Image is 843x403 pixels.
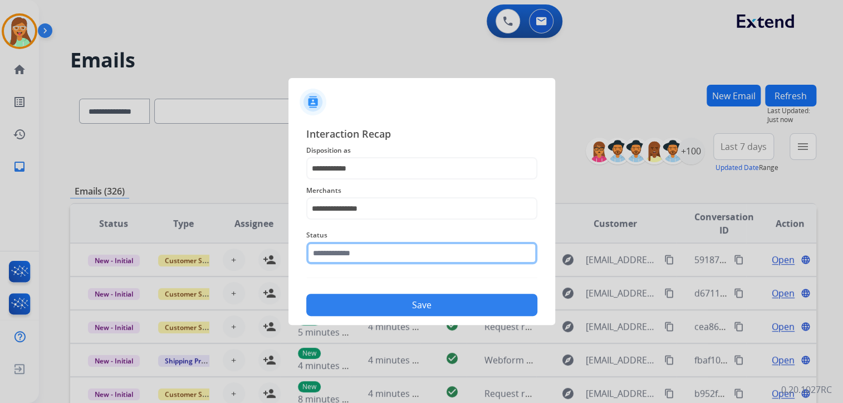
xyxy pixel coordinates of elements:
[306,278,537,278] img: contact-recap-line.svg
[306,184,537,197] span: Merchants
[300,89,326,115] img: contactIcon
[306,126,537,144] span: Interaction Recap
[306,229,537,242] span: Status
[306,144,537,157] span: Disposition as
[781,383,832,396] p: 0.20.1027RC
[306,294,537,316] button: Save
